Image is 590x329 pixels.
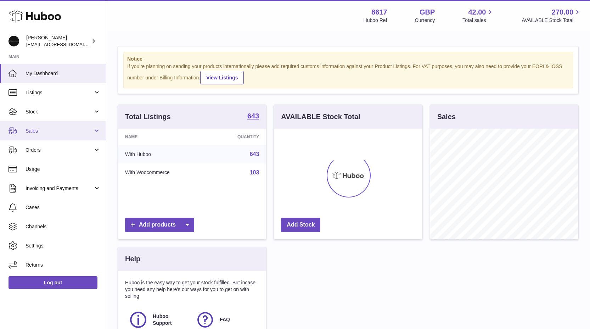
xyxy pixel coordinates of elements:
[26,204,101,211] span: Cases
[118,163,210,182] td: With Woocommerce
[281,218,320,232] a: Add Stock
[26,242,101,249] span: Settings
[26,262,101,268] span: Returns
[462,17,494,24] span: Total sales
[26,70,101,77] span: My Dashboard
[9,36,19,46] img: hello@alfredco.com
[468,7,486,17] span: 42.00
[26,89,93,96] span: Listings
[415,17,435,24] div: Currency
[125,254,140,264] h3: Help
[247,112,259,119] strong: 643
[26,223,101,230] span: Channels
[118,145,210,163] td: With Huboo
[420,7,435,17] strong: GBP
[26,41,104,47] span: [EMAIL_ADDRESS][DOMAIN_NAME]
[127,56,569,62] strong: Notice
[153,313,188,327] span: Huboo Support
[281,112,360,122] h3: AVAILABLE Stock Total
[26,34,90,48] div: [PERSON_NAME]
[125,112,171,122] h3: Total Listings
[26,147,93,154] span: Orders
[26,108,93,115] span: Stock
[247,112,259,121] a: 643
[26,166,101,173] span: Usage
[364,17,387,24] div: Huboo Ref
[437,112,456,122] h3: Sales
[371,7,387,17] strong: 8617
[250,169,259,175] a: 103
[200,71,244,84] a: View Listings
[210,129,266,145] th: Quantity
[118,129,210,145] th: Name
[9,276,97,289] a: Log out
[26,185,93,192] span: Invoicing and Payments
[250,151,259,157] a: 643
[220,316,230,323] span: FAQ
[522,17,581,24] span: AVAILABLE Stock Total
[127,63,569,84] div: If you're planning on sending your products internationally please add required customs informati...
[462,7,494,24] a: 42.00 Total sales
[125,279,259,300] p: Huboo is the easy way to get your stock fulfilled. But incase you need any help here's our ways f...
[552,7,573,17] span: 270.00
[26,128,93,134] span: Sales
[125,218,194,232] a: Add products
[522,7,581,24] a: 270.00 AVAILABLE Stock Total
